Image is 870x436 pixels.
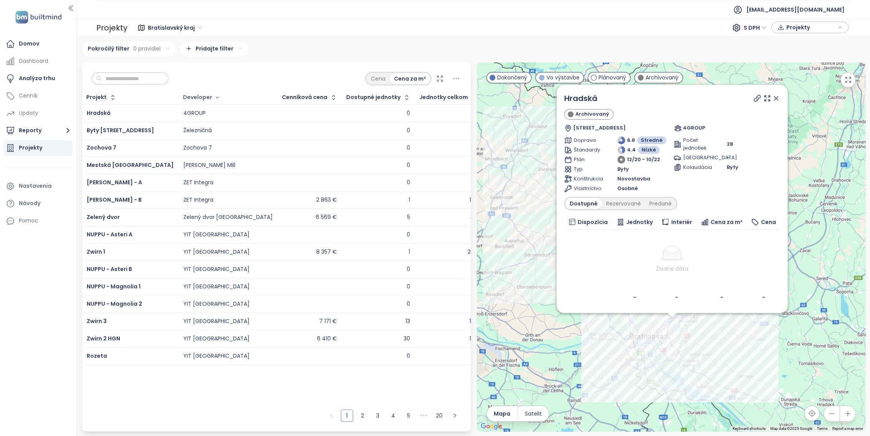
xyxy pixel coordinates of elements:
div: button [776,22,844,33]
div: 13 [406,318,410,325]
div: Cena [367,73,390,84]
div: YIT [GEOGRAPHIC_DATA] [183,231,250,238]
span: Dostupné jednotky [346,95,401,100]
span: Jednotky [626,218,653,226]
span: Vo výstavbe [546,73,580,82]
span: Dokončený [497,73,527,82]
a: Analýza trhu [4,71,73,86]
div: Cena za m² [390,73,430,84]
span: Konštrukcia [574,175,600,183]
span: ••• [418,409,430,422]
span: Plán [574,156,600,163]
img: logo [13,9,64,25]
div: Pridajte filter [180,42,249,56]
li: 5 [402,409,415,422]
div: 185 [469,335,478,342]
span: S DPH [744,22,767,34]
div: YIT [GEOGRAPHIC_DATA] [183,249,250,256]
span: Novostavba [617,175,650,183]
div: Pomoc [19,216,38,226]
a: Nastavenia [4,178,73,194]
b: - [633,293,636,301]
div: 0 [407,162,410,169]
a: Návody [4,196,73,211]
div: 0 [407,231,410,238]
a: [PERSON_NAME] - A [87,178,142,186]
span: NUPPU - Magnolia 1 [87,283,141,290]
span: 6.8 [627,136,635,144]
span: Stredné [641,136,662,144]
span: Map data ©2025 Google [770,426,812,431]
button: Satelit [518,406,549,421]
div: Projekty [96,20,127,35]
li: 20 [433,409,446,422]
div: Projekty [19,143,42,153]
div: 0 [407,353,410,360]
div: Návody [19,199,40,208]
button: Keyboard shortcuts [733,426,766,431]
span: Satelit [525,409,542,418]
a: Dashboard [4,54,73,69]
span: Mestská [GEOGRAPHIC_DATA] [87,161,174,169]
span: NUPPU - Asteri A [87,231,132,238]
span: Dispozícia [577,218,607,226]
a: Hradská [564,93,597,104]
button: right [449,409,461,422]
span: Zochova 7 [87,144,116,152]
span: Rozeta [87,352,107,360]
span: Mapa [494,409,510,418]
div: Projekt [86,95,107,100]
span: Cena za m² [711,218,743,226]
b: - [762,293,765,301]
span: 0 pravidiel [133,44,161,53]
a: 4 [387,410,399,421]
div: 0 [407,110,410,117]
div: 0 [407,145,410,152]
div: 0 [407,301,410,308]
a: Zwirn 1 [87,248,105,256]
a: NUPPU - Magnolia 2 [87,300,142,308]
div: YIT [GEOGRAPHIC_DATA] [183,266,250,273]
span: 4.4 [627,146,636,154]
span: right [453,413,457,418]
div: YIT [GEOGRAPHIC_DATA] [183,283,250,290]
div: 6 410 € [317,335,337,342]
a: Updaty [4,106,73,121]
div: Cenníková cena [282,95,327,100]
span: Byty [727,163,738,171]
div: Nastavenia [19,181,52,191]
div: Analýza trhu [19,74,55,83]
a: 1 [341,410,353,421]
div: YIT [GEOGRAPHIC_DATA] [183,353,250,360]
img: Google [479,421,504,431]
li: Nasledujúca strana [449,409,461,422]
span: Typ [574,165,600,173]
div: Zelený dvor [GEOGRAPHIC_DATA] [183,214,273,221]
li: 2 [356,409,369,422]
div: 7 171 € [319,318,337,325]
b: - [720,293,723,301]
a: 5 [403,410,414,421]
span: left [329,413,334,418]
span: Doprava [574,136,600,144]
span: 12/20 - 10/22 [627,156,660,163]
span: Archivovaný [645,73,679,82]
a: Hradská [87,109,111,117]
li: 3 [372,409,384,422]
button: left [325,409,338,422]
span: Byty [STREET_ADDRESS] [87,126,154,134]
button: Reporty [4,123,73,138]
div: Domov [19,39,39,49]
div: 8 357 € [316,249,337,256]
div: Jednotky celkom [419,95,468,100]
button: Mapa [487,406,518,421]
span: 28 [727,140,733,148]
a: Zwirn 3 [87,317,107,325]
span: Vlastníctvo [574,185,600,192]
span: Interiér [671,218,692,226]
